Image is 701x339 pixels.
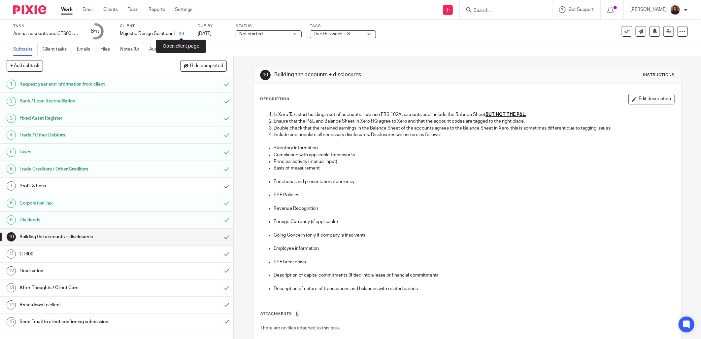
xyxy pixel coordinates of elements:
[198,31,212,36] span: [DATE]
[7,300,16,310] div: 14
[19,300,149,310] h1: Breakdown to client
[198,23,227,29] label: Due by
[274,272,674,279] p: Description of capital commitments (if tied into a lease or financial commitment)
[630,6,667,13] p: [PERSON_NAME]
[7,317,16,326] div: 15
[260,326,340,330] span: There are no files attached to this task.
[274,158,674,165] p: Principal activity (manual input)
[274,125,674,132] p: Double check that the retained earnings in the Balance Sheet of the accounts agrees to the Balanc...
[19,283,149,293] h1: After-Thoughts / Client Care
[19,130,149,140] h1: Trade / Other Debtors
[13,30,79,37] div: Annual accounts and CT600 return
[260,312,292,316] span: Attachments
[643,72,675,78] div: Instructions
[7,97,16,106] div: 2
[91,27,100,35] div: 8
[120,23,189,29] label: Client
[120,43,144,56] a: Notes (0)
[473,8,532,14] input: Search
[19,317,149,327] h1: Send Email to client confirming submission
[149,6,165,13] a: Reports
[274,205,674,212] p: Revenue Recognition
[274,152,674,158] p: Compliance with applicable frameworks
[7,283,16,292] div: 13
[100,43,115,56] a: Files
[43,43,72,56] a: Client tasks
[19,113,149,123] h1: Fixed Asset Register
[128,6,139,13] a: Team
[7,80,16,89] div: 1
[19,198,149,208] h1: Corporation Tax
[120,30,176,37] p: Majestic Design Solutions Ltd
[239,32,263,36] span: Not started
[274,245,674,252] p: Employee information
[274,145,674,151] p: Statutory Information
[274,132,674,138] p: Include and populate all necessary disclosures. Disclosures we use are as follows;
[7,266,16,276] div: 12
[568,7,594,12] span: Get Support
[274,259,674,265] p: PPE breakdown
[19,79,149,89] h1: Request year end information from client
[180,60,227,71] button: Hide completed
[149,43,175,56] a: Audit logs
[7,199,16,208] div: 8
[7,181,16,191] div: 7
[13,43,38,56] a: Subtasks
[274,178,674,185] p: Functional and presentational currency
[274,111,674,118] p: In Xero Tax, start building a set of accounts – we use FRS 102A accounts and include the Balance ...
[103,6,118,13] a: Clients
[190,63,223,69] span: Hide completed
[485,112,526,117] u: BUT NOT THE P&L.
[19,181,149,191] h1: Profit & Loss
[94,30,100,33] small: /15
[310,23,376,29] label: Tags
[7,114,16,123] div: 3
[19,215,149,225] h1: Dividends
[670,5,681,15] img: Headshot.jpg
[274,71,482,78] h1: Building the accounts + disclosures
[314,32,350,36] span: Due this week + 3
[19,96,149,106] h1: Bank / Loan Reconciliation
[19,147,149,157] h1: Taxes
[7,232,16,242] div: 10
[175,6,192,13] a: Settings
[7,131,16,140] div: 4
[7,165,16,174] div: 6
[260,96,289,102] p: Description
[274,218,674,225] p: Foreign Currency (if applicable)
[7,148,16,157] div: 5
[274,118,674,125] p: Ensure that the P&L and Balance Sheet in Xero HQ agree to Xero and that the account codes are tag...
[236,23,302,29] label: Status
[274,232,674,239] p: Going Concern (only if company is insolvent)
[13,5,46,14] img: Pixie
[19,164,149,174] h1: Trade Creditors / Other Creditors
[274,165,674,171] p: Basis of measurement
[83,6,93,13] a: Email
[274,285,674,292] p: Description of nature of transactions and balances with related parties
[19,232,149,242] h1: Building the accounts + disclosures
[19,266,149,276] h1: Finalisation
[77,43,95,56] a: Emails
[274,192,674,198] p: PPE Policies
[628,94,675,104] button: Edit description
[7,60,43,71] button: + Add subtask
[7,249,16,259] div: 11
[13,23,79,29] label: Task
[7,215,16,225] div: 9
[61,6,73,13] a: Work
[260,70,271,80] div: 10
[19,249,149,259] h1: CT600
